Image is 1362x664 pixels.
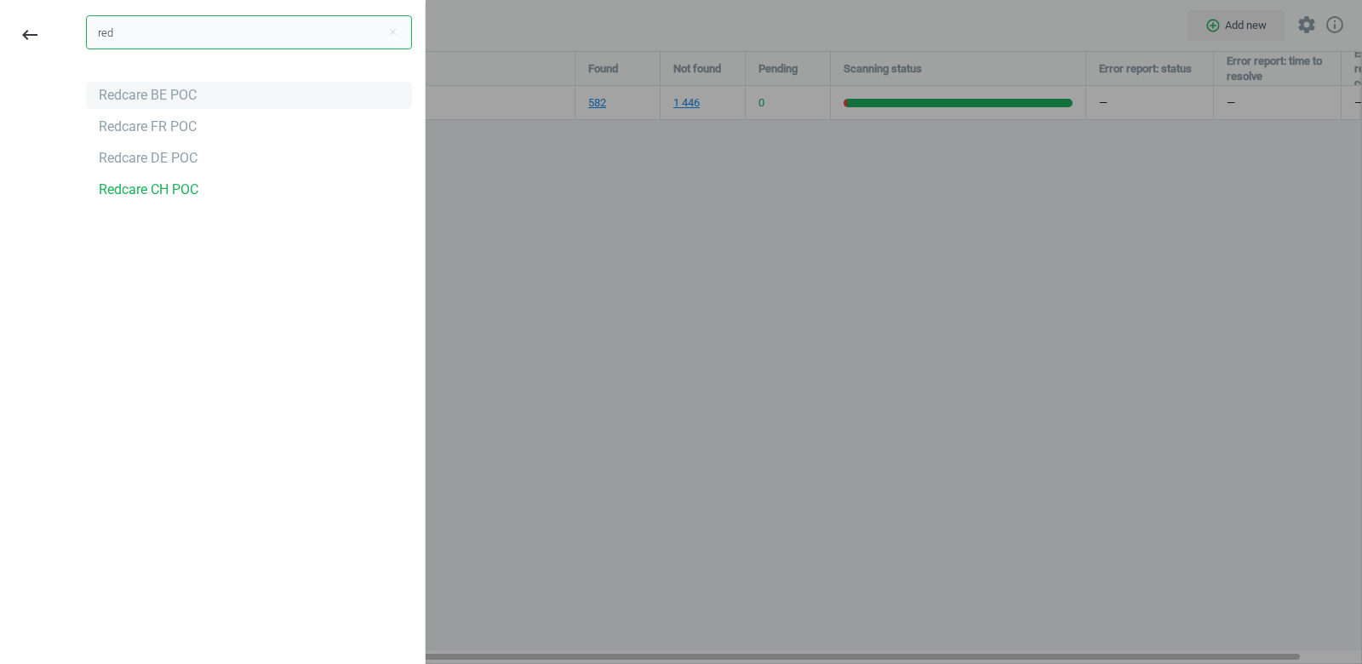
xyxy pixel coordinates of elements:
[99,180,198,199] div: Redcare CH POC
[99,117,197,136] div: Redcare FR POC
[20,25,40,45] i: keyboard_backspace
[10,15,49,55] button: keyboard_backspace
[99,149,197,168] div: Redcare DE POC
[86,15,412,49] input: Search campaign
[99,86,197,105] div: Redcare BE POC
[380,25,405,40] button: Close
